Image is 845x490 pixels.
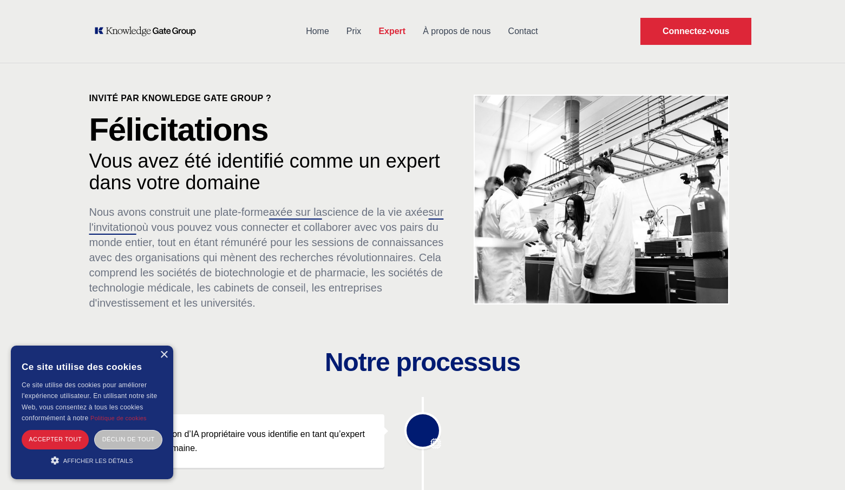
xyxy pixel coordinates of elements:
[269,206,322,218] span: axée sur la
[22,430,89,449] div: Accepter tout
[94,26,204,37] a: Plateforme de connaissances KOL: parler à des experts externes clés (KEE)
[22,381,157,422] span: Ce site utilise des cookies pour améliorer l'expérience utilisateur. En utilisant notre site Web,...
[791,438,845,490] iframe: Chat Widget
[640,18,752,45] a: Demande de démo
[297,17,338,45] a: Home
[63,458,133,464] span: Afficher les détails
[89,150,453,194] p: Vous avez été identifié comme un expert dans votre domaine
[89,114,453,146] p: Félicitations
[500,17,547,45] a: Contact
[89,204,453,310] p: Nous avons construit une plate-forme science de la vie axée où vous pouvez vous connecter et coll...
[475,96,728,303] img: KOL management, KEE, Experts en domaine thérapeutique
[370,17,414,45] a: Expert
[89,92,453,105] p: Invité par Knowledge Gate Group ?
[94,430,162,449] div: Déclin de tout
[22,455,162,466] div: Afficher les détails
[22,354,162,380] div: Ce site utilise des cookies
[119,427,372,455] p: 1. Notre solution d’IA propriétaire vous identifie en tant qu’expert dans votre domaine.
[791,438,845,490] div: Widget de chat
[90,415,147,421] a: Politique de cookies
[160,351,168,359] div: Fermer
[338,17,370,45] a: Prix
[414,17,499,45] a: À propos de nous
